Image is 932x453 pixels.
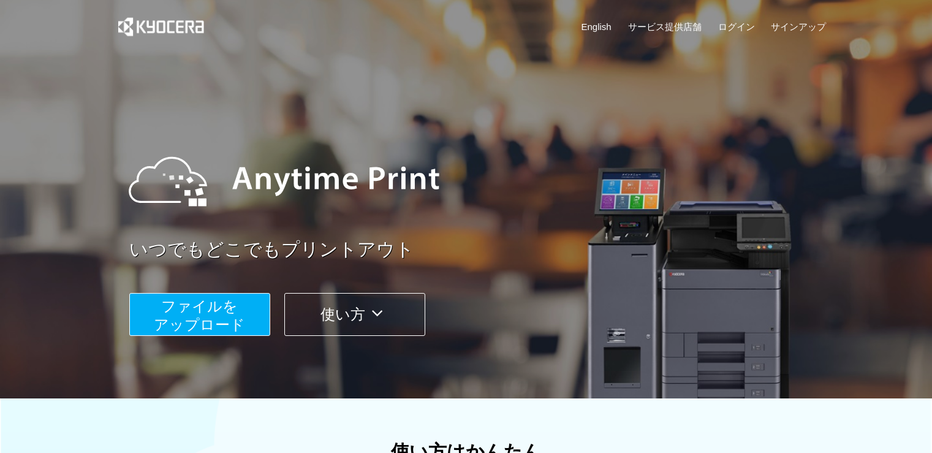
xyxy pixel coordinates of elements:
a: サインアップ [771,20,826,33]
span: ファイルを ​​アップロード [154,298,245,333]
a: サービス提供店舗 [628,20,702,33]
a: English [582,20,612,33]
button: ファイルを​​アップロード [129,293,270,336]
button: 使い方 [284,293,425,336]
a: ログイン [718,20,755,33]
a: いつでもどこでもプリントアウト [129,237,834,263]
